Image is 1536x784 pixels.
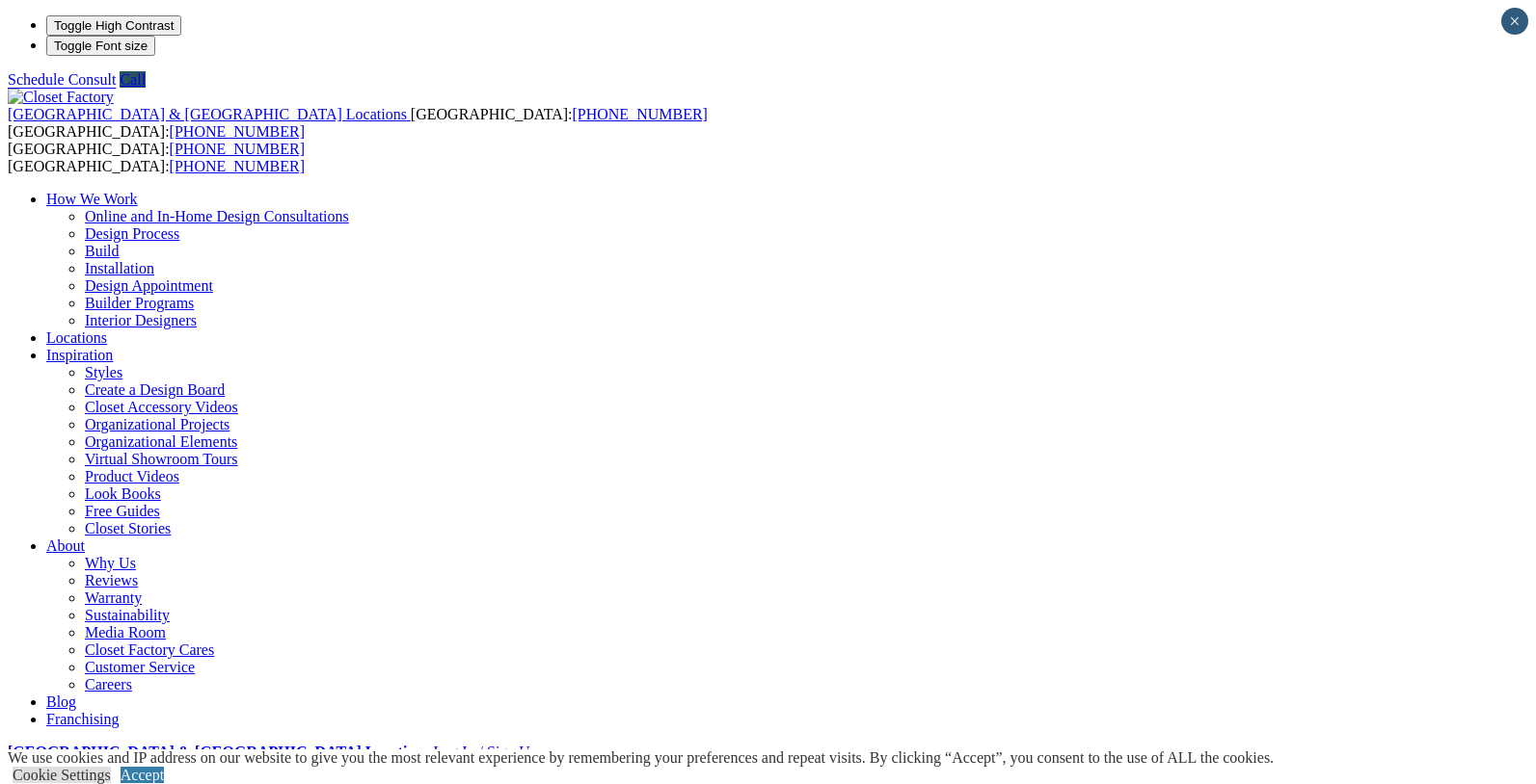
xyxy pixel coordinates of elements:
[46,36,155,56] button: Toggle Font size
[85,555,136,571] a: Why Us
[46,711,120,727] a: Franchising
[85,503,160,519] a: Free Guides
[170,123,305,140] a: [PHONE_NUMBER]
[572,106,707,122] a: [PHONE_NUMBER]
[85,485,161,502] a: Look Books
[85,260,154,276] a: Installation
[46,15,181,36] button: Toggle High Contrast
[85,416,229,432] a: Organizational Projects
[433,744,537,760] a: Log In / Sign Up
[85,572,138,588] a: Reviews
[54,39,148,53] span: Toggle Font size
[85,225,179,242] a: Design Process
[85,607,170,623] a: Sustainability
[170,141,305,157] a: [PHONE_NUMBER]
[85,641,214,658] a: Closet Factory Cares
[8,106,407,122] span: [GEOGRAPHIC_DATA] & [GEOGRAPHIC_DATA] Locations
[13,767,111,783] a: Cookie Settings
[46,347,113,363] a: Inspiration
[120,71,146,88] a: Call
[85,624,166,640] a: Media Room
[8,744,429,760] a: [GEOGRAPHIC_DATA] & [GEOGRAPHIC_DATA] Locations
[85,243,120,259] a: Build
[85,676,132,693] a: Careers
[85,433,237,450] a: Organizational Elements
[46,191,138,207] a: How We Work
[85,381,225,398] a: Create a Design Board
[85,277,213,294] a: Design Appointment
[46,329,107,346] a: Locations
[8,71,116,88] a: Schedule Consult
[170,158,305,174] a: [PHONE_NUMBER]
[85,468,179,484] a: Product Videos
[8,89,114,106] img: Closet Factory
[85,208,349,224] a: Online and In-Home Design Consultations
[54,18,174,33] span: Toggle High Contrast
[85,589,142,606] a: Warranty
[85,399,238,415] a: Closet Accessory Videos
[85,312,197,328] a: Interior Designers
[8,749,1274,767] div: We use cookies and IP address on our website to give you the most relevant experience by remember...
[8,106,708,140] span: [GEOGRAPHIC_DATA]: [GEOGRAPHIC_DATA]:
[85,364,122,380] a: Styles
[8,141,305,174] span: [GEOGRAPHIC_DATA]: [GEOGRAPHIC_DATA]:
[85,451,238,467] a: Virtual Showroom Tours
[85,520,171,536] a: Closet Stories
[46,537,85,554] a: About
[46,693,76,710] a: Blog
[8,106,411,122] a: [GEOGRAPHIC_DATA] & [GEOGRAPHIC_DATA] Locations
[121,767,164,783] a: Accept
[85,295,194,311] a: Builder Programs
[85,659,195,675] a: Customer Service
[1501,8,1528,35] button: Close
